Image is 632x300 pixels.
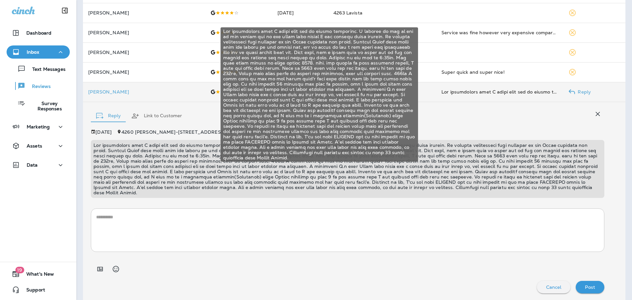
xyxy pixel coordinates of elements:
p: Dashboard [26,30,51,36]
p: Reply [575,89,591,95]
p: [PERSON_NAME] [88,10,199,15]
span: 4263 Lavista [333,10,362,16]
button: Add in a premade template [93,262,107,276]
div: Super quick and super nice! [441,69,558,75]
p: [PERSON_NAME] [88,69,199,75]
button: Link to Customer [126,104,187,128]
button: Collapse Sidebar [56,4,74,17]
p: [PERSON_NAME] [88,30,199,35]
span: 19 [15,267,24,273]
p: Marketing [27,124,50,129]
button: Inbox [7,45,70,59]
td: [DATE] [272,3,328,23]
button: Text Messages [7,62,70,76]
button: Assets [7,139,70,152]
button: Cancel [537,281,571,293]
button: Data [7,158,70,172]
p: Survey Responses [25,101,67,111]
div: Click to view Customer Drawer [88,89,199,95]
button: Survey Responses [7,96,70,114]
button: Select an emoji [109,262,122,276]
span: What's New [20,271,54,279]
p: Text Messages [26,67,66,73]
div: Its unfortunate that I write this but im beyond irritated. I brought my car to get an oil change ... [441,89,558,95]
span: 4260 [PERSON_NAME] - [STREET_ADDRESS][PERSON_NAME] , Kennesaw , GA 30114 [121,129,315,135]
p: [DATE] [95,129,112,135]
button: 19What's New [7,267,70,281]
span: Support [20,287,45,295]
p: [PERSON_NAME] [88,89,199,95]
p: [PERSON_NAME] [88,50,199,55]
p: Data [27,162,38,168]
button: Reviews [7,79,70,93]
div: Lor ipsumdolors amet C adipi elit sed do eiusmo temporinc. U laboree do mag al eni ad min veniam ... [221,27,418,162]
p: Reviews [25,84,51,90]
button: Post [576,281,604,293]
p: Lor ipsumdolors amet C adipi elit sed do eiusmo temporinc. U laboree do mag al eni ad min veniam ... [93,143,602,195]
p: Cancel [546,285,562,290]
button: Marketing [7,120,70,133]
button: Support [7,283,70,296]
button: Dashboard [7,26,70,40]
div: Service was fine however very expensive compared to the same service at competitors like Grease M... [441,29,558,36]
p: Post [585,285,595,290]
p: Assets [27,143,42,149]
td: [DATE] [272,23,328,42]
button: Reply [91,104,126,128]
p: Inbox [27,49,39,55]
